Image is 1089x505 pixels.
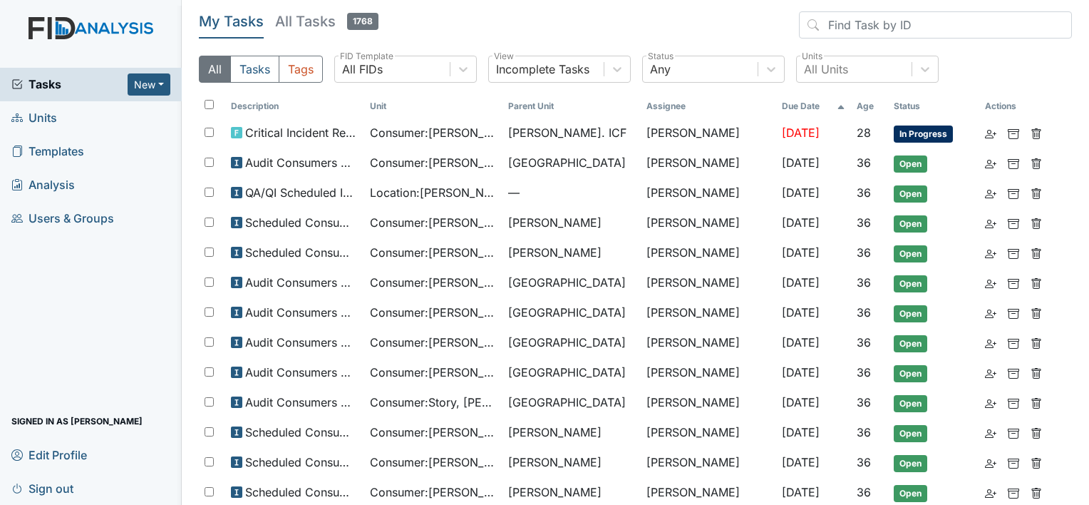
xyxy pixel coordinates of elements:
span: [DATE] [782,425,820,439]
td: [PERSON_NAME] [641,358,776,388]
span: Consumer : [PERSON_NAME] [370,124,497,141]
a: Delete [1031,364,1042,381]
span: Consumer : [PERSON_NAME] [370,214,497,231]
span: Audit Consumers Charts [245,364,358,381]
span: In Progress [894,126,953,143]
span: 28 [857,126,871,140]
span: Open [894,215,927,233]
span: [GEOGRAPHIC_DATA] [508,334,626,351]
span: [PERSON_NAME]. ICF [508,124,626,141]
span: Consumer : [PERSON_NAME] [370,274,497,291]
td: [PERSON_NAME] [641,298,776,328]
span: Open [894,185,927,203]
a: Delete [1031,124,1042,141]
span: 1768 [347,13,378,30]
span: [DATE] [782,335,820,350]
span: 36 [857,185,871,200]
input: Toggle All Rows Selected [205,100,214,109]
a: Archive [1008,274,1019,291]
td: [PERSON_NAME] [641,448,776,478]
span: [DATE] [782,455,820,469]
span: Location : [PERSON_NAME] [370,184,497,201]
span: 36 [857,275,871,290]
span: Open [894,485,927,502]
th: Toggle SortBy [502,94,641,118]
a: Archive [1008,184,1019,201]
td: [PERSON_NAME] [641,328,776,358]
span: [PERSON_NAME] [508,484,602,501]
span: Edit Profile [11,444,87,466]
span: Consumer : [PERSON_NAME] [370,154,497,171]
a: Archive [1008,214,1019,231]
th: Toggle SortBy [364,94,502,118]
span: [DATE] [782,155,820,170]
span: Templates [11,141,84,163]
th: Toggle SortBy [776,94,851,118]
span: Consumer : [PERSON_NAME] [370,364,497,381]
td: [PERSON_NAME] [641,208,776,238]
span: Consumer : [PERSON_NAME] [370,304,497,321]
a: Archive [1008,394,1019,411]
span: Open [894,245,927,262]
th: Actions [979,94,1051,118]
a: Archive [1008,154,1019,171]
a: Archive [1008,334,1019,351]
span: Scheduled Consumer Chart Review [245,484,358,501]
span: Audit Consumers Charts [245,154,358,171]
span: [PERSON_NAME] [508,214,602,231]
a: Delete [1031,214,1042,231]
div: All Units [804,61,848,78]
span: Consumer : [PERSON_NAME] [370,454,497,471]
div: All FIDs [342,61,383,78]
span: [PERSON_NAME] [508,424,602,441]
span: [DATE] [782,185,820,200]
a: Delete [1031,274,1042,291]
td: [PERSON_NAME] [641,418,776,448]
a: Archive [1008,484,1019,501]
span: Consumer : [PERSON_NAME] [370,484,497,501]
span: Scheduled Consumer Chart Review [245,454,358,471]
div: Any [650,61,671,78]
td: [PERSON_NAME] [641,238,776,268]
a: Delete [1031,184,1042,201]
span: Users & Groups [11,208,114,230]
span: 36 [857,155,871,170]
span: [DATE] [782,245,820,260]
th: Toggle SortBy [888,94,979,118]
span: 36 [857,365,871,379]
span: Tasks [11,76,128,93]
span: [GEOGRAPHIC_DATA] [508,304,626,321]
span: Open [894,155,927,173]
button: All [199,56,231,83]
span: Audit Consumers Charts [245,304,358,321]
span: [GEOGRAPHIC_DATA] [508,364,626,381]
th: Toggle SortBy [225,94,363,118]
a: Delete [1031,334,1042,351]
span: Scheduled Consumer Chart Review [245,214,358,231]
span: [GEOGRAPHIC_DATA] [508,274,626,291]
span: Consumer : [PERSON_NAME] [370,244,497,261]
button: Tags [279,56,323,83]
a: Delete [1031,484,1042,501]
span: [DATE] [782,485,820,499]
span: Sign out [11,477,73,499]
span: Open [894,395,927,412]
span: [PERSON_NAME] [508,454,602,471]
a: Archive [1008,304,1019,321]
span: 36 [857,425,871,439]
span: [PERSON_NAME] [508,244,602,261]
a: Delete [1031,394,1042,411]
td: [PERSON_NAME] [641,118,776,148]
span: Open [894,425,927,442]
a: Archive [1008,424,1019,441]
span: [DATE] [782,305,820,320]
span: [GEOGRAPHIC_DATA] [508,154,626,171]
a: Delete [1031,304,1042,321]
td: [PERSON_NAME] [641,148,776,178]
button: New [128,73,170,96]
span: Units [11,107,57,129]
a: Delete [1031,244,1042,261]
span: Analysis [11,174,75,196]
th: Toggle SortBy [851,94,888,118]
span: Scheduled Consumer Chart Review [245,244,358,261]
